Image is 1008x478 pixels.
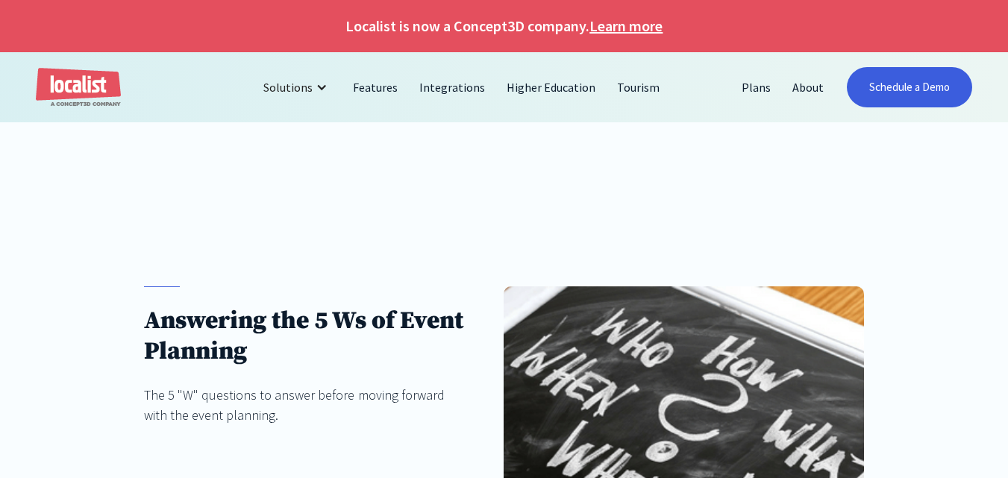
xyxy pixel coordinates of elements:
a: Schedule a Demo [847,67,972,107]
div: The 5 "W" questions to answer before moving forward with the event planning. [144,385,468,425]
div: Solutions [252,69,342,105]
a: Higher Education [496,69,607,105]
a: home [36,68,121,107]
a: About [782,69,835,105]
a: Features [342,69,409,105]
a: Learn more [589,15,663,37]
a: Integrations [409,69,496,105]
div: Solutions [263,78,313,96]
a: Tourism [607,69,671,105]
h1: Answering the 5 Ws of Event Planning [144,306,468,367]
a: Plans [731,69,782,105]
